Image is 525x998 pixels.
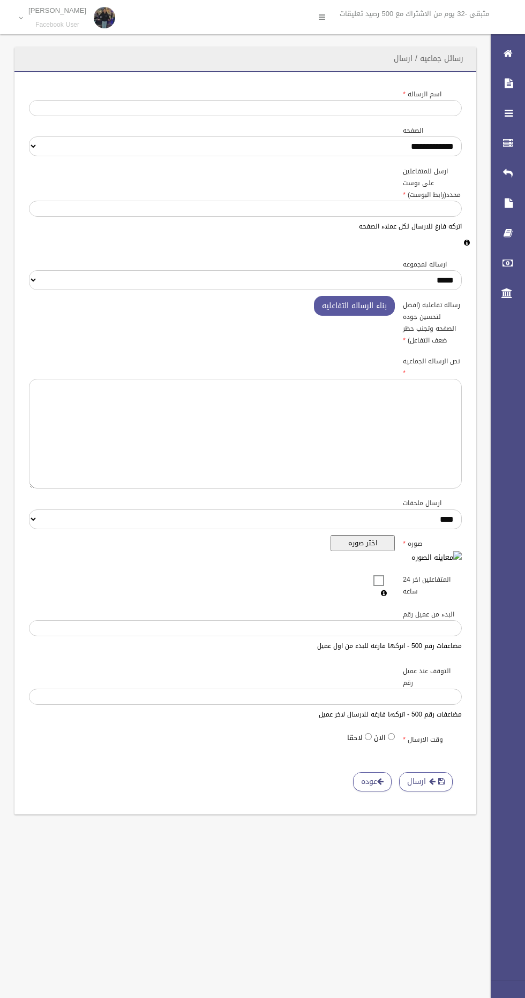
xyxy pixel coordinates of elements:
p: [PERSON_NAME] [28,6,86,14]
h6: مضاعفات رقم 500 - اتركها فارغه للارسال لاخر عميل [29,711,462,718]
small: Facebook User [28,21,86,29]
label: لاحقا [347,732,363,744]
label: المتفاعلين اخر 24 ساعه [395,570,470,597]
h6: مضاعفات رقم 500 - اتركها فارغه للبدء من اول عميل [29,643,462,650]
label: رساله تفاعليه (افضل لتحسين جوده الصفحه وتجنب حظر ضعف التفاعل) [395,296,470,346]
button: اختر صوره [331,535,395,551]
a: عوده [353,772,392,792]
header: رسائل جماعيه / ارسال [381,48,476,69]
label: الان [374,732,386,744]
button: بناء الرساله التفاعليه [314,296,395,316]
h6: اتركه فارغ للارسال لكل عملاء الصفحه [29,223,462,230]
img: معاينه الصوره [411,551,462,564]
button: ارسال [399,772,453,792]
